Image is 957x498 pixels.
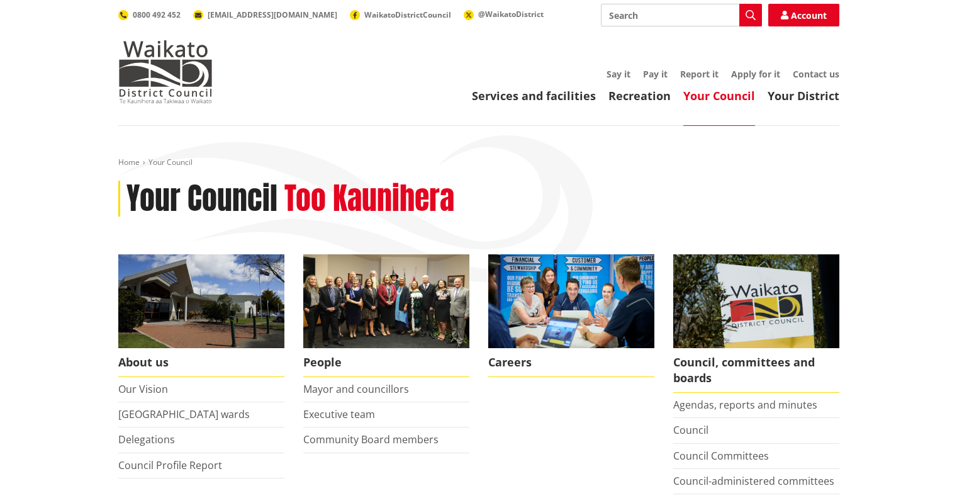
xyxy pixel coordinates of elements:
a: [GEOGRAPHIC_DATA] wards [118,407,250,421]
a: Mayor and councillors [303,382,409,396]
nav: breadcrumb [118,157,839,168]
a: Your Council [683,88,755,103]
a: Council [673,423,708,437]
a: Careers [488,254,654,377]
span: People [303,348,469,377]
img: 2022 Council [303,254,469,348]
a: Pay it [643,68,668,80]
a: Delegations [118,433,175,446]
span: About us [118,348,284,377]
img: WDC Building 0015 [118,254,284,348]
span: [EMAIL_ADDRESS][DOMAIN_NAME] [208,9,337,20]
img: Waikato-District-Council-sign [673,254,839,348]
a: Services and facilities [472,88,596,103]
span: 0800 492 452 [133,9,181,20]
a: Report it [680,68,719,80]
a: Contact us [793,68,839,80]
a: Recreation [608,88,671,103]
a: Waikato-District-Council-sign Council, committees and boards [673,254,839,393]
a: Say it [607,68,630,80]
img: Office staff in meeting - Career page [488,254,654,348]
a: WaikatoDistrictCouncil [350,9,451,20]
a: @WaikatoDistrict [464,9,544,20]
a: Apply for it [731,68,780,80]
a: Council Committees [673,449,769,463]
a: Your District [768,88,839,103]
a: 0800 492 452 [118,9,181,20]
a: Our Vision [118,382,168,396]
a: Executive team [303,407,375,421]
a: 2022 Council People [303,254,469,377]
a: Account [768,4,839,26]
input: Search input [601,4,762,26]
span: Council, committees and boards [673,348,839,393]
a: Agendas, reports and minutes [673,398,817,412]
span: WaikatoDistrictCouncil [364,9,451,20]
a: Community Board members [303,433,439,446]
a: Council-administered committees [673,474,834,488]
span: Careers [488,348,654,377]
a: Council Profile Report [118,458,222,472]
a: Home [118,157,140,167]
span: @WaikatoDistrict [478,9,544,20]
h1: Your Council [126,181,277,217]
a: [EMAIL_ADDRESS][DOMAIN_NAME] [193,9,337,20]
h2: Too Kaunihera [284,181,454,217]
a: WDC Building 0015 About us [118,254,284,377]
img: Waikato District Council - Te Kaunihera aa Takiwaa o Waikato [118,40,213,103]
span: Your Council [148,157,193,167]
